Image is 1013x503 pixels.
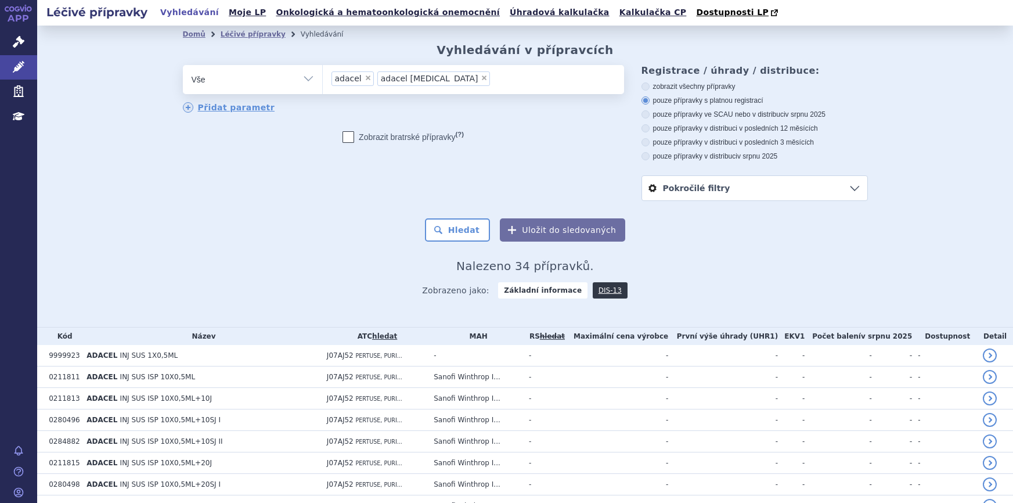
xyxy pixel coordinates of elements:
span: J07AJ52 [327,437,354,445]
span: ADACEL [86,480,117,488]
td: 9999923 [43,345,81,367]
span: J07AJ52 [327,480,354,488]
li: Vyhledávání [301,26,359,43]
td: - [912,388,977,409]
td: 0280498 [43,474,81,495]
td: - [523,367,565,388]
span: INJ SUS ISP 10X0,5ML [120,373,196,381]
a: detail [983,348,997,362]
span: PERTUSE, PURI... [356,353,402,359]
span: adacel [335,74,362,82]
span: ADACEL [86,373,117,381]
td: - [668,474,778,495]
td: - [565,409,668,431]
td: - [872,367,913,388]
span: INJ SUS ISP 10X0,5ML+20J [120,459,212,467]
td: - [523,474,565,495]
span: INJ SUS ISP 10X0,5ML+10SJ I [120,416,221,424]
button: Hledat [425,218,491,242]
a: vyhledávání neobsahuje žádnou platnou referenční skupinu [540,332,565,340]
label: Zobrazit bratrské přípravky [343,131,464,143]
td: - [912,452,977,474]
td: - [565,431,668,452]
td: 0211813 [43,388,81,409]
td: - [668,431,778,452]
td: - [872,345,913,367]
td: - [668,452,778,474]
th: Počet balení [805,328,912,345]
a: Úhradová kalkulačka [506,5,613,20]
td: - [872,474,913,495]
a: Kalkulačka CP [616,5,690,20]
td: - [778,431,805,452]
span: v srpnu 2025 [785,110,825,118]
span: PERTUSE, PURI... [356,439,402,445]
span: Nalezeno 34 přípravků. [456,259,594,273]
span: J07AJ52 [327,373,354,381]
h3: Registrace / úhrady / distribuce: [641,65,868,76]
span: PERTUSE, PURI... [356,396,402,402]
td: - [872,431,913,452]
span: INJ SUS ISP 10X0,5ML+10SJ II [120,437,223,445]
span: ADACEL [86,351,117,360]
td: - [805,367,871,388]
th: EKV1 [778,328,805,345]
th: Detail [977,328,1013,345]
a: DIS-13 [593,282,628,299]
span: ADACEL [86,416,117,424]
a: Vyhledávání [157,5,222,20]
td: - [872,452,913,474]
a: detail [983,434,997,448]
span: J07AJ52 [327,459,354,467]
td: - [523,431,565,452]
td: - [805,409,871,431]
a: hledat [372,332,397,340]
a: Léčivé přípravky [221,30,286,38]
span: INJ SUS ISP 10X0,5ML+20SJ I [120,480,221,488]
td: - [428,345,523,367]
a: detail [983,391,997,405]
td: - [778,367,805,388]
td: Sanofi Winthrop I... [428,367,523,388]
td: 0211815 [43,452,81,474]
td: - [778,474,805,495]
th: Dostupnost [912,328,977,345]
td: Sanofi Winthrop I... [428,388,523,409]
span: PERTUSE, PURI... [356,482,402,488]
span: v srpnu 2025 [861,332,912,340]
td: - [565,452,668,474]
h2: Vyhledávání v přípravcích [437,43,614,57]
span: J07AJ52 [327,351,354,360]
a: detail [983,370,997,384]
label: pouze přípravky v distribuci [641,152,868,161]
input: adaceladacel [MEDICAL_DATA] [493,71,500,85]
a: Moje LP [225,5,269,20]
td: - [872,409,913,431]
span: PERTUSE, PURI... [356,417,402,423]
span: Dostupnosti LP [696,8,769,17]
label: pouze přípravky v distribuci v posledních 12 měsících [641,124,868,133]
span: adacel [MEDICAL_DATA] [381,74,478,82]
span: J07AJ52 [327,394,354,403]
td: - [805,474,871,495]
a: Domů [183,30,206,38]
td: - [805,452,871,474]
td: - [912,431,977,452]
a: Přidat parametr [183,102,275,113]
td: Sanofi Winthrop I... [428,452,523,474]
a: detail [983,413,997,427]
td: - [565,345,668,367]
td: - [523,345,565,367]
td: - [565,474,668,495]
span: v srpnu 2025 [737,152,777,160]
th: První výše úhrady (UHR1) [668,328,778,345]
button: Uložit do sledovaných [500,218,625,242]
span: PERTUSE, PURI... [356,460,402,466]
td: - [778,409,805,431]
th: RS [523,328,565,345]
abbr: (?) [456,131,464,138]
span: PERTUSE, PURI... [356,374,402,380]
td: - [668,367,778,388]
td: - [523,388,565,409]
label: pouze přípravky ve SCAU nebo v distribuci [641,110,868,119]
